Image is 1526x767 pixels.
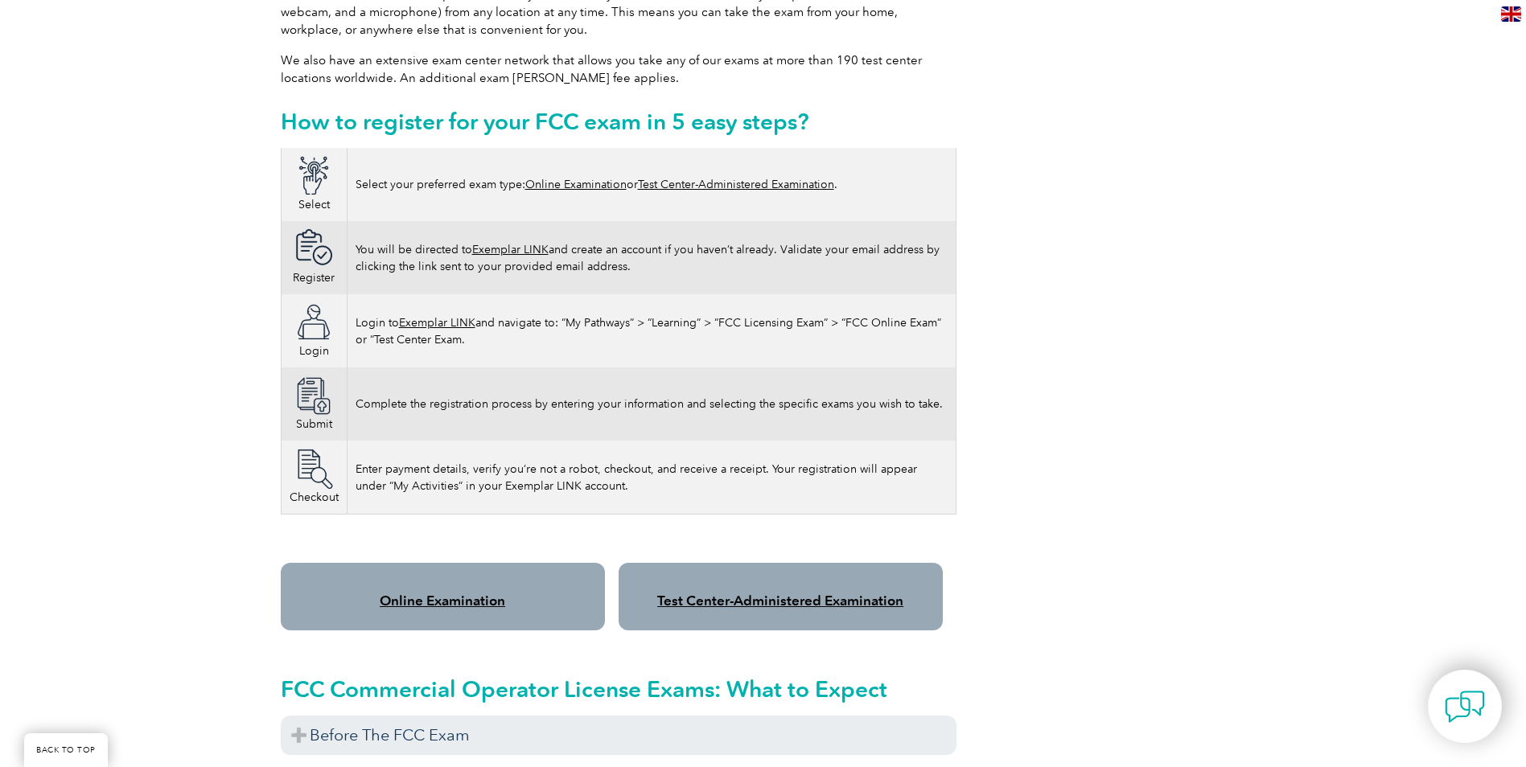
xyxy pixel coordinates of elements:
[347,367,956,441] td: Complete the registration process by entering your information and selecting the specific exams y...
[347,294,956,367] td: Login to and navigate to: “My Pathways” > “Learning” > “FCC Licensing Exam” > “FCC Online Exam” o...
[281,441,347,515] td: Checkout
[281,148,347,221] td: Select
[347,221,956,294] td: You will be directed to and create an account if you haven’t already. Validate your email address...
[380,593,505,609] a: Online Examination
[281,676,956,702] h2: FCC Commercial Operator License Exams: What to Expect
[281,51,956,87] p: We also have an extensive exam center network that allows you take any of our exams at more than ...
[347,441,956,515] td: Enter payment details, verify you’re not a robot, checkout, and receive a receipt. Your registrat...
[281,716,956,755] h3: Before The FCC Exam
[347,148,956,221] td: Select your preferred exam type: or .
[638,178,834,191] a: Test Center-Administered Examination
[281,109,956,134] h2: How to register for your FCC exam in 5 easy steps?
[525,178,627,191] a: Online Examination
[399,316,475,330] a: Exemplar LINK
[24,733,108,767] a: BACK TO TOP
[657,593,903,609] a: Test Center-Administered Examination
[472,243,549,256] a: Exemplar LINK
[1501,6,1521,22] img: en
[281,221,347,294] td: Register
[281,294,347,367] td: Login
[1445,687,1485,727] img: contact-chat.png
[281,367,347,441] td: Submit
